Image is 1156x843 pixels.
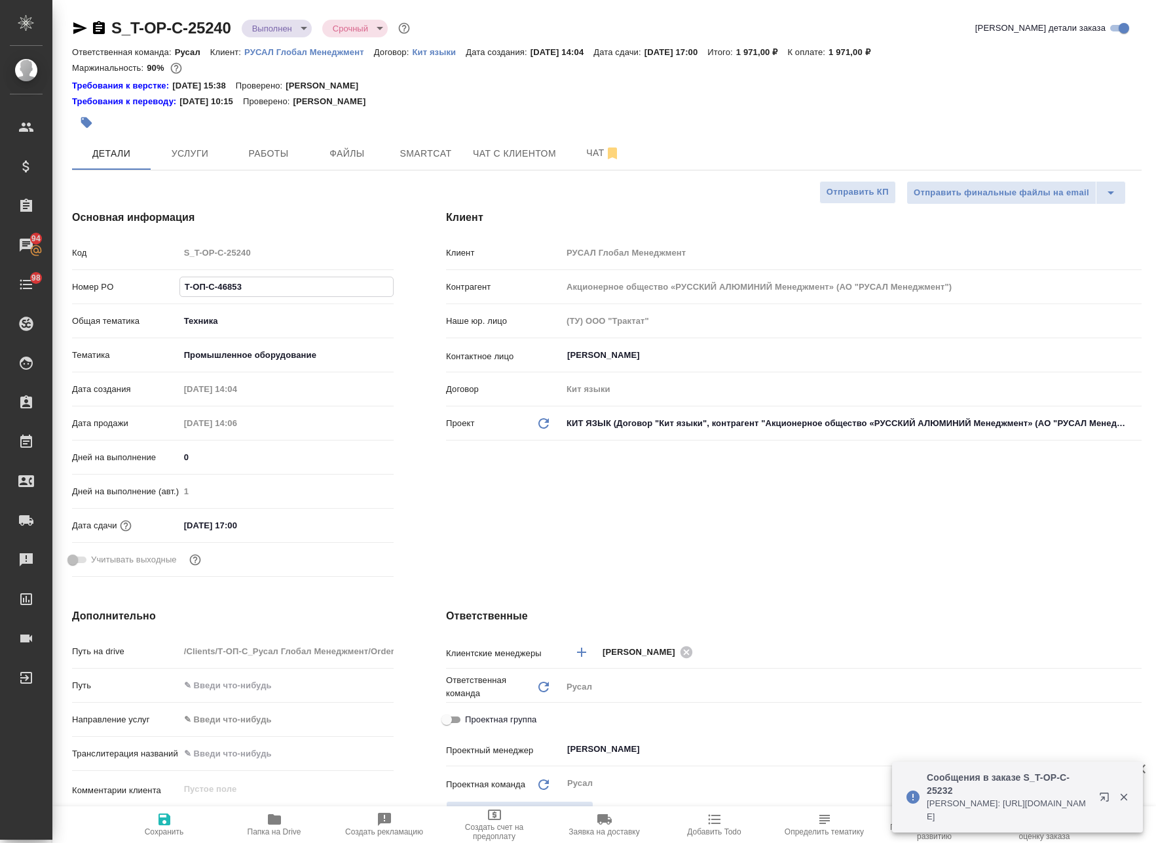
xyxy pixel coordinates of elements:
[72,47,175,57] p: Ответственная команда:
[91,553,177,566] span: Учитывать выходные
[593,47,644,57] p: Дата сдачи:
[179,414,294,433] input: Пустое поле
[1134,354,1137,357] button: Open
[147,63,167,73] p: 90%
[819,181,896,204] button: Отправить КП
[286,79,368,92] p: [PERSON_NAME]
[179,642,394,661] input: Пустое поле
[24,271,48,284] span: 98
[412,46,466,57] a: Кит языки
[785,827,864,836] span: Определить тематику
[175,47,210,57] p: Русал
[603,646,683,659] span: [PERSON_NAME]
[179,380,294,399] input: Пустое поле
[72,210,394,225] h4: Основная информация
[660,806,770,843] button: Добавить Todo
[707,47,736,57] p: Итого:
[72,246,179,260] p: Код
[72,95,179,108] a: Требования к переводу:
[1091,784,1123,815] button: Открыть в новой вкладке
[550,806,660,843] button: Заявка на доставку
[72,417,179,430] p: Дата продажи
[179,243,394,262] input: Пустое поле
[72,713,179,726] p: Направление услуг
[465,713,536,726] span: Проектная группа
[237,146,300,162] span: Работы
[248,23,296,34] button: Выполнен
[605,146,620,161] svg: Отписаться
[72,63,147,73] p: Маржинальность:
[447,823,542,841] span: Создать счет на предоплату
[72,383,179,396] p: Дата создания
[111,19,231,37] a: S_T-OP-C-25240
[72,679,179,692] p: Путь
[72,20,88,36] button: Скопировать ссылку для ЯМессенджера
[72,519,117,532] p: Дата сдачи
[322,20,388,37] div: Выполнен
[466,47,530,57] p: Дата создания:
[562,380,1142,399] input: Пустое поле
[562,243,1142,262] input: Пустое поле
[531,47,594,57] p: [DATE] 14:04
[72,608,394,624] h4: Дополнительно
[562,676,1142,698] div: Русал
[446,315,562,328] p: Наше юр. лицо
[736,47,788,57] p: 1 971,00 ₽
[179,744,394,763] input: ✎ Введи что-нибудь
[187,551,204,568] button: Выбери, если сб и вс нужно считать рабочими днями для выполнения заказа.
[329,23,372,34] button: Срочный
[72,281,179,294] p: Номер PO
[906,181,1126,205] div: split button
[72,315,179,328] p: Общая тематика
[927,771,1091,797] p: Сообщения в заказе S_T-OP-C-25232
[603,644,697,660] div: [PERSON_NAME]
[473,146,556,162] span: Чат с клиентом
[179,676,394,695] input: ✎ Введи что-нибудь
[243,95,293,108] p: Проверено:
[316,146,379,162] span: Файлы
[446,778,525,791] p: Проектная команда
[446,647,562,660] p: Клиентские менеджеры
[180,277,393,296] input: ✎ Введи что-нибудь
[374,47,413,57] p: Договор:
[644,47,708,57] p: [DATE] 17:00
[887,823,982,841] span: Призвать менеджера по развитию
[244,46,374,57] a: РУСАЛ Глобал Менеджмент
[179,95,243,108] p: [DATE] 10:15
[3,229,49,262] a: 94
[412,47,466,57] p: Кит языки
[72,747,179,760] p: Транслитерация названий
[72,645,179,658] p: Путь на drive
[1110,791,1137,803] button: Закрыть
[446,744,562,757] p: Проектный менеджер
[770,806,880,843] button: Определить тематику
[145,827,184,836] span: Сохранить
[829,47,880,57] p: 1 971,00 ₽
[446,350,562,363] p: Контактное лицо
[179,448,394,467] input: ✎ Введи что-нибудь
[72,108,101,137] button: Добавить тэг
[219,806,329,843] button: Папка на Drive
[117,517,134,534] button: Если добавить услуги и заполнить их объемом, то дата рассчитается автоматически
[91,20,107,36] button: Скопировать ссылку
[345,827,423,836] span: Создать рекламацию
[3,268,49,301] a: 98
[329,806,439,843] button: Создать рекламацию
[179,516,294,535] input: ✎ Введи что-нибудь
[396,20,413,37] button: Доп статусы указывают на важность/срочность заказа
[72,784,179,797] p: Комментарии клиента
[179,482,394,501] input: Пустое поле
[179,709,394,731] div: ✎ Введи что-нибудь
[72,349,179,362] p: Тематика
[172,79,236,92] p: [DATE] 15:38
[569,827,639,836] span: Заявка на доставку
[446,417,475,430] p: Проект
[446,246,562,260] p: Клиент
[446,608,1142,624] h4: Ответственные
[562,311,1142,330] input: Пустое поле
[906,181,1096,205] button: Отправить финальные файлы на email
[80,146,143,162] span: Детали
[446,210,1142,225] h4: Клиент
[827,185,889,200] span: Отправить КП
[210,47,244,57] p: Клиент:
